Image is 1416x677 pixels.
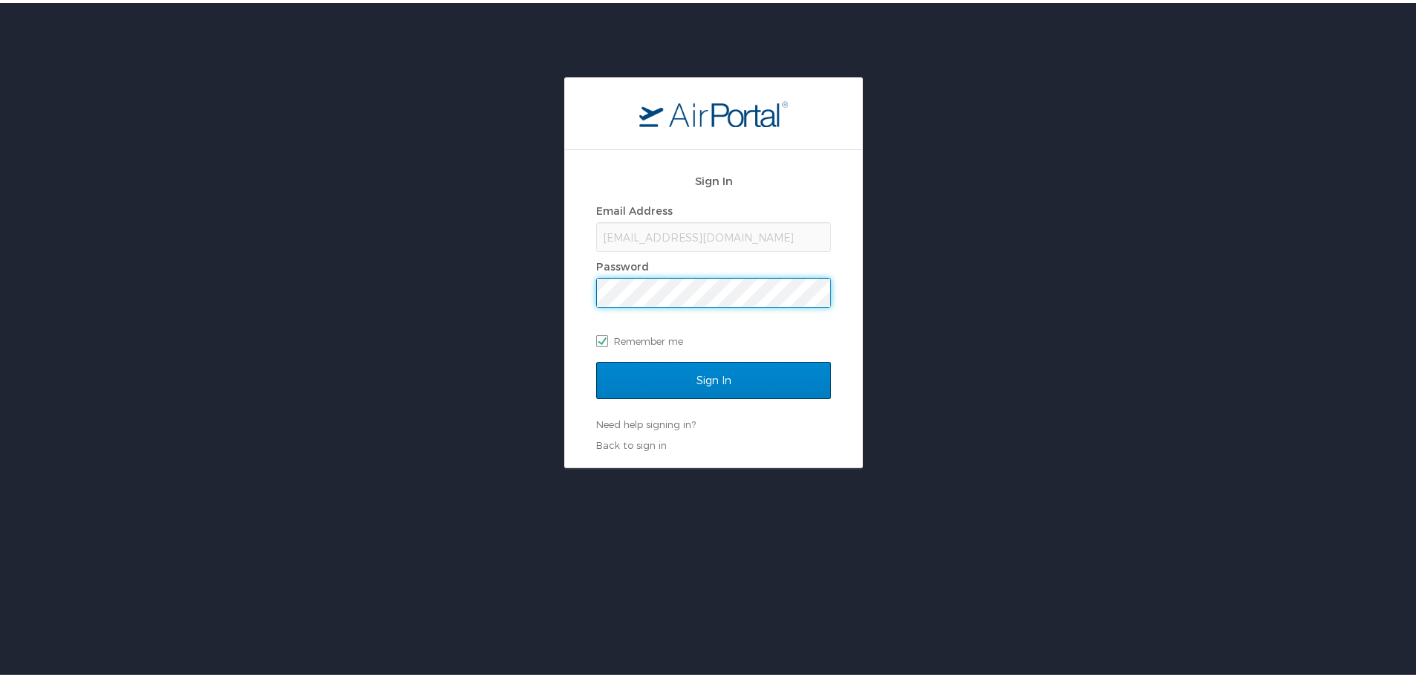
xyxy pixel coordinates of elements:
[596,436,667,448] a: Back to sign in
[596,327,831,349] label: Remember me
[596,415,696,427] a: Need help signing in?
[596,201,673,214] label: Email Address
[639,97,788,124] img: logo
[596,359,831,396] input: Sign In
[596,257,649,270] label: Password
[596,169,831,187] h2: Sign In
